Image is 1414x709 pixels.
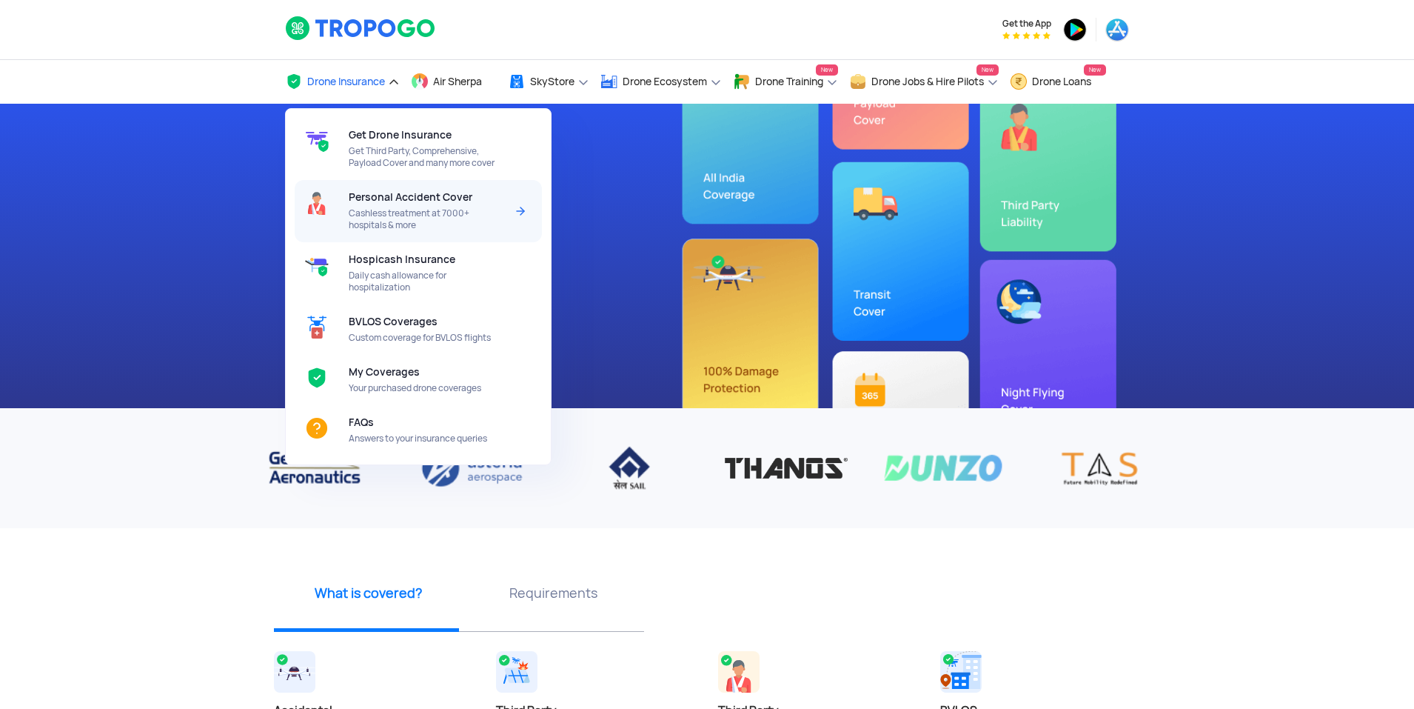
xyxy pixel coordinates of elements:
a: Personal Accident CoverCashless treatment at 7000+ hospitals & moreArrow [295,180,542,242]
p: What is covered? [281,584,455,602]
img: App Raking [1002,32,1051,39]
span: New [816,64,838,76]
span: Drone Loans [1032,76,1091,87]
a: BVLOS CoveragesCustom coverage for BVLOS flights [295,304,542,355]
a: Get Drone InsuranceGet Third Party, Comprehensive, Payload Cover and many more cover [295,118,542,180]
span: BVLOS Coverages [349,316,438,327]
img: ic_hospicash.svg [305,253,329,277]
img: logoHeader.svg [285,16,437,41]
img: Dunzo [876,445,1011,491]
span: New [976,64,999,76]
span: Answers to your insurance queries [349,433,505,445]
span: SkyStore [530,76,574,87]
img: get-drone-insurance.svg [305,129,329,153]
img: General Aeronautics [247,445,382,491]
a: SkyStore [508,60,589,104]
img: ic_appstore.png [1105,18,1129,41]
img: ic_BVLOS%20Coverages.svg [305,316,329,339]
span: Drone Jobs & Hire Pilots [871,76,984,87]
span: Drone Ecosystem [623,76,707,87]
a: Air Sherpa [411,60,497,104]
a: Drone Ecosystem [600,60,722,104]
img: ic_playstore.png [1063,18,1087,41]
span: Air Sherpa [433,76,482,87]
span: Your purchased drone coverages [349,382,505,394]
p: Requirements [466,584,640,602]
img: IISCO Steel Plant [562,445,697,491]
span: Drone Training [755,76,823,87]
span: Cashless treatment at 7000+ hospitals & more [349,207,505,231]
img: Asteria aerospace [404,445,539,491]
a: Drone Insurance [285,60,400,104]
span: Get Drone Insurance [349,129,452,141]
span: FAQs [349,416,374,428]
span: Hospicash Insurance [349,253,455,265]
span: New [1084,64,1106,76]
a: Drone Jobs & Hire PilotsNew [849,60,999,104]
a: Drone LoansNew [1010,60,1106,104]
img: ic_pacover_header.svg [305,191,329,215]
span: Custom coverage for BVLOS flights [349,332,505,344]
img: TAS [1033,445,1167,491]
span: My Coverages [349,366,420,378]
img: Arrow [512,202,529,220]
span: Personal Accident Cover [349,191,472,203]
span: Get Third Party, Comprehensive, Payload Cover and many more cover [349,145,505,169]
a: Hospicash InsuranceDaily cash allowance for hospitalization [295,242,542,304]
span: Drone Insurance [307,76,385,87]
img: ic_mycoverage.svg [305,366,329,390]
img: Thanos Technologies [719,445,854,491]
span: Daily cash allowance for hospitalization [349,270,505,293]
img: ic_FAQs.svg [305,416,329,440]
a: Drone TrainingNew [733,60,838,104]
span: Get the App [1002,18,1051,30]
